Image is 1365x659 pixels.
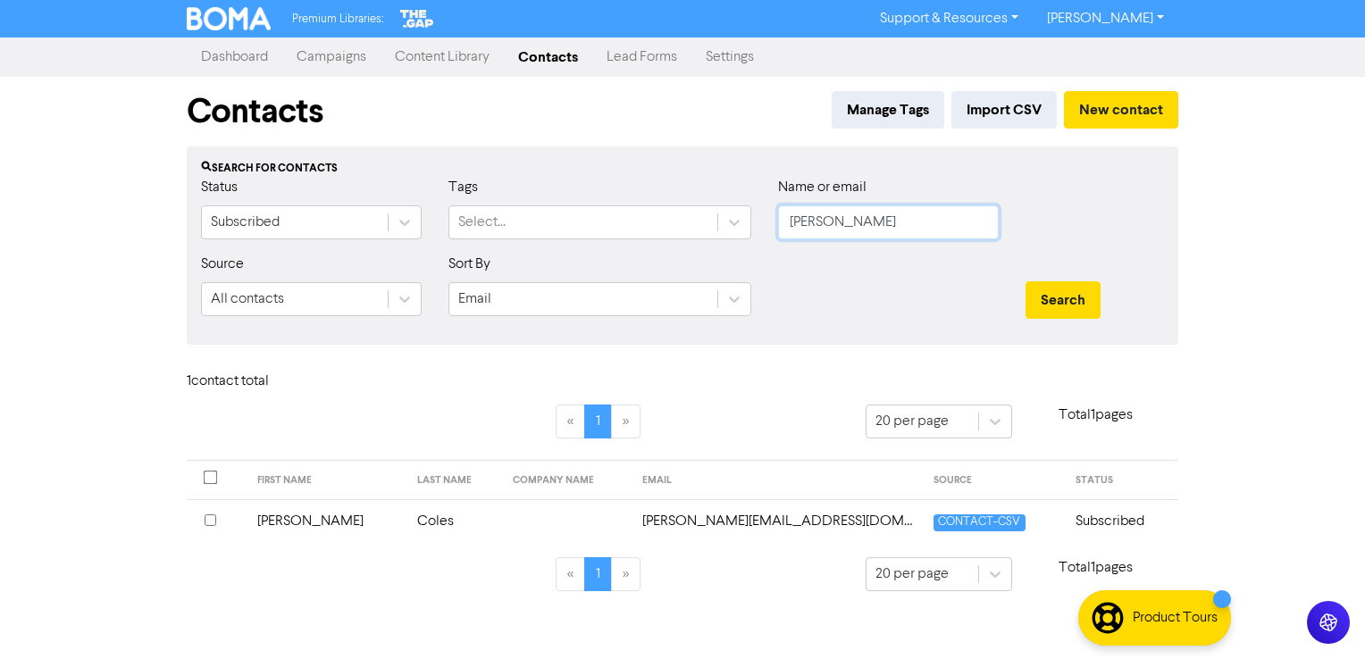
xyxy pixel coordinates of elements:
p: Total 1 pages [1012,557,1178,579]
a: Contacts [504,39,592,75]
a: Page 1 is your current page [584,405,612,438]
div: Email [458,288,491,310]
img: The Gap [398,7,437,30]
div: Subscribed [211,212,280,233]
span: Premium Libraries: [292,13,383,25]
label: Status [201,177,238,198]
td: Subscribed [1065,499,1178,543]
th: STATUS [1065,461,1178,500]
td: sharene@eastcoastbbs.com.au [632,499,924,543]
th: FIRST NAME [247,461,407,500]
td: Coles [406,499,502,543]
a: Page 1 is your current page [584,557,612,591]
th: LAST NAME [406,461,502,500]
a: Campaigns [282,39,381,75]
a: Settings [691,39,768,75]
label: Source [201,254,244,275]
button: Import CSV [951,91,1057,129]
td: [PERSON_NAME] [247,499,407,543]
iframe: Chat Widget [1276,573,1365,659]
a: Dashboard [187,39,282,75]
span: CONTACT-CSV [934,514,1025,531]
th: EMAIL [632,461,924,500]
a: [PERSON_NAME] [1033,4,1178,33]
label: Name or email [778,177,867,198]
div: Select... [458,212,506,233]
div: All contacts [211,288,284,310]
p: Total 1 pages [1012,405,1178,426]
label: Sort By [448,254,490,275]
a: Lead Forms [592,39,691,75]
img: BOMA Logo [187,7,271,30]
h1: Contacts [187,91,323,132]
th: COMPANY NAME [502,461,632,500]
button: Manage Tags [832,91,944,129]
label: Tags [448,177,478,198]
th: SOURCE [923,461,1065,500]
div: Search for contacts [201,161,1164,177]
div: 20 per page [875,563,949,585]
a: Content Library [381,39,504,75]
button: New contact [1064,91,1178,129]
a: Support & Resources [866,4,1033,33]
div: 20 per page [875,411,949,432]
h6: 1 contact total [187,373,330,390]
button: Search [1026,281,1101,319]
